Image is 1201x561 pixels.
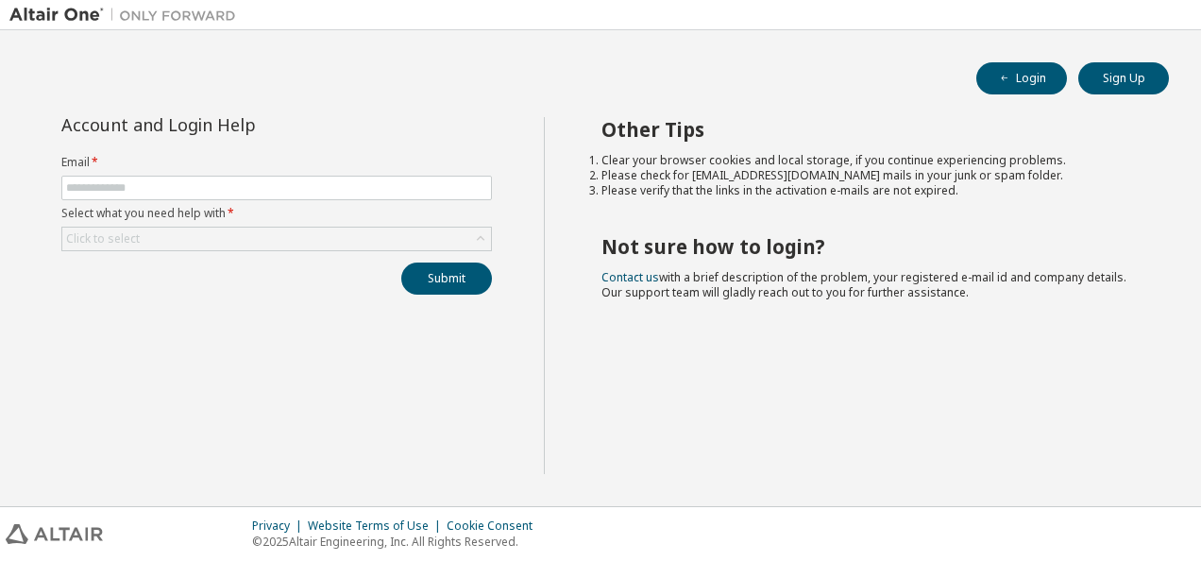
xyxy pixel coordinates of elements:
[6,524,103,544] img: altair_logo.svg
[252,534,544,550] p: © 2025 Altair Engineering, Inc. All Rights Reserved.
[601,183,1136,198] li: Please verify that the links in the activation e-mails are not expired.
[601,153,1136,168] li: Clear your browser cookies and local storage, if you continue experiencing problems.
[9,6,245,25] img: Altair One
[601,269,1126,300] span: with a brief description of the problem, your registered e-mail id and company details. Our suppo...
[601,168,1136,183] li: Please check for [EMAIL_ADDRESS][DOMAIN_NAME] mails in your junk or spam folder.
[401,263,492,295] button: Submit
[1078,62,1169,94] button: Sign Up
[66,231,140,246] div: Click to select
[61,155,492,170] label: Email
[61,206,492,221] label: Select what you need help with
[976,62,1067,94] button: Login
[61,117,406,132] div: Account and Login Help
[601,234,1136,259] h2: Not sure how to login?
[601,117,1136,142] h2: Other Tips
[308,518,447,534] div: Website Terms of Use
[601,269,659,285] a: Contact us
[62,228,491,250] div: Click to select
[447,518,544,534] div: Cookie Consent
[252,518,308,534] div: Privacy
